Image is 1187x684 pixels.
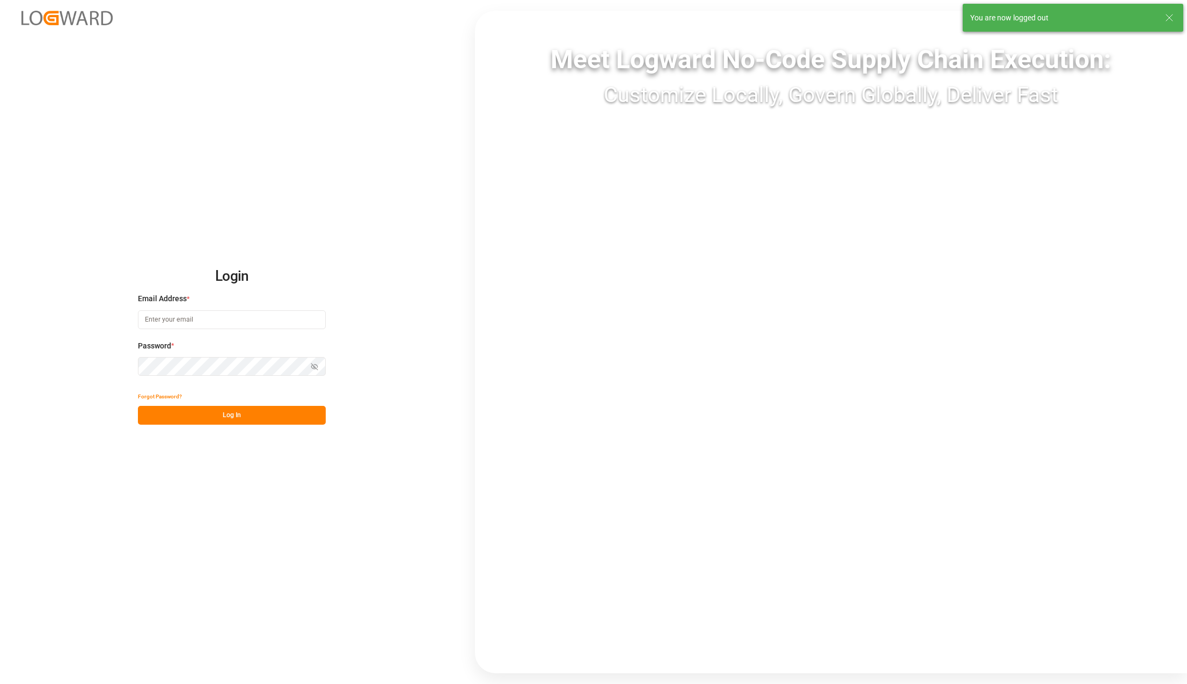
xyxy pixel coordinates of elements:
h2: Login [138,259,326,294]
span: Email Address [138,293,187,304]
div: You are now logged out [970,12,1155,24]
input: Enter your email [138,310,326,329]
img: Logward_new_orange.png [21,11,113,25]
button: Log In [138,406,326,425]
div: Customize Locally, Govern Globally, Deliver Fast [475,79,1187,111]
button: Forgot Password? [138,387,182,406]
span: Password [138,340,171,352]
div: Meet Logward No-Code Supply Chain Execution: [475,40,1187,79]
